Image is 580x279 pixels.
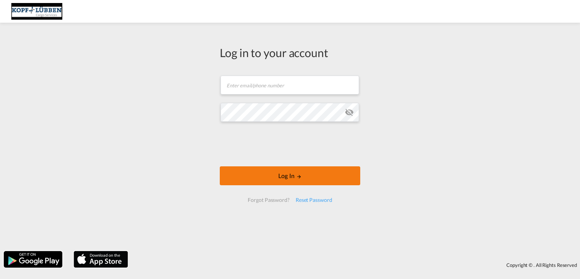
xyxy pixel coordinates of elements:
[11,3,62,20] img: 25cf3bb0aafc11ee9c4fdbd399af7748.JPG
[345,108,354,117] md-icon: icon-eye-off
[293,193,335,207] div: Reset Password
[245,193,292,207] div: Forgot Password?
[221,76,359,95] input: Enter email/phone number
[233,129,347,159] iframe: reCAPTCHA
[220,45,360,60] div: Log in to your account
[73,250,129,268] img: apple.png
[220,166,360,185] button: LOGIN
[3,250,63,268] img: google.png
[132,259,580,271] div: Copyright © . All Rights Reserved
